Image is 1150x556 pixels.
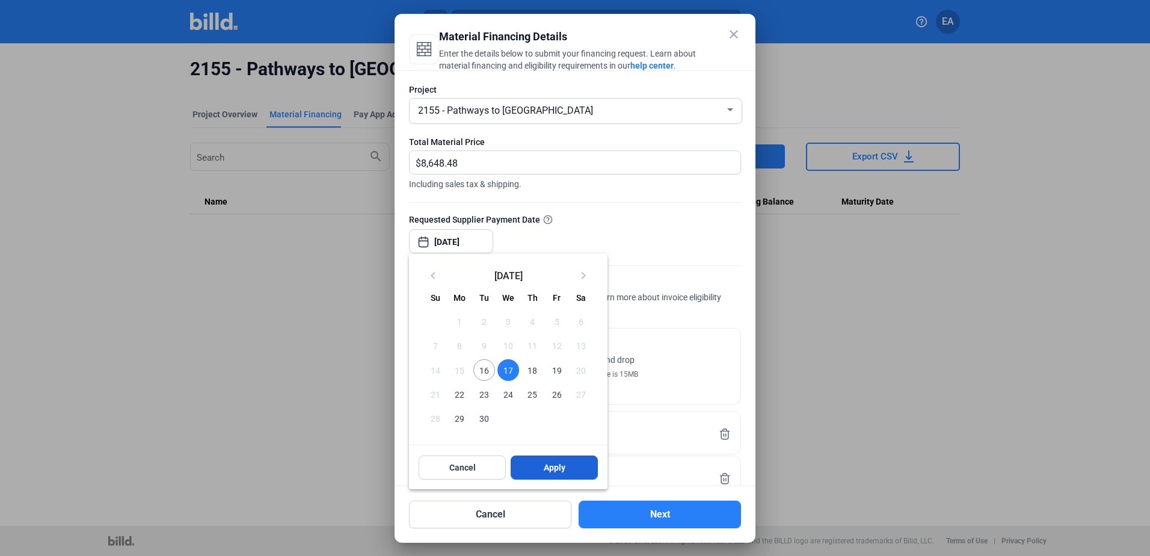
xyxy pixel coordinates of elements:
span: 14 [425,359,446,381]
button: September 27, 2025 [569,382,593,406]
button: September 1, 2025 [447,309,472,333]
span: Fr [553,293,561,303]
button: September 19, 2025 [544,358,568,382]
button: September 29, 2025 [447,406,472,430]
span: 26 [546,383,567,405]
button: September 5, 2025 [544,309,568,333]
button: September 3, 2025 [496,309,520,333]
span: 4 [521,310,543,332]
span: 16 [473,359,495,381]
button: September 23, 2025 [472,382,496,406]
mat-icon: keyboard_arrow_left [426,268,440,283]
span: 13 [570,335,592,356]
button: September 14, 2025 [423,358,447,382]
span: 22 [449,383,470,405]
span: 29 [449,407,470,429]
span: 20 [570,359,592,381]
mat-icon: keyboard_arrow_right [576,268,591,283]
span: 3 [497,310,519,332]
button: September 8, 2025 [447,333,472,357]
span: Tu [479,293,489,303]
button: September 25, 2025 [520,382,544,406]
span: 18 [521,359,543,381]
button: September 12, 2025 [544,333,568,357]
button: September 15, 2025 [447,358,472,382]
button: September 18, 2025 [520,358,544,382]
span: 2 [473,310,495,332]
button: September 13, 2025 [569,333,593,357]
button: September 22, 2025 [447,382,472,406]
button: September 10, 2025 [496,333,520,357]
span: 28 [425,407,446,429]
button: Apply [511,456,598,480]
span: Cancel [449,462,476,474]
span: 6 [570,310,592,332]
span: Apply [544,462,565,474]
span: We [502,293,514,303]
button: September 28, 2025 [423,406,447,430]
span: 9 [473,335,495,356]
span: 15 [449,359,470,381]
span: 21 [425,383,446,405]
button: Cancel [419,456,506,480]
button: September 30, 2025 [472,406,496,430]
span: 30 [473,407,495,429]
span: Mo [454,293,466,303]
span: 10 [497,335,519,356]
span: Sa [576,293,586,303]
button: September 21, 2025 [423,382,447,406]
span: 11 [521,335,543,356]
span: 12 [546,335,567,356]
button: September 16, 2025 [472,358,496,382]
span: 19 [546,359,567,381]
span: 5 [546,310,567,332]
button: September 9, 2025 [472,333,496,357]
button: September 20, 2025 [569,358,593,382]
span: 7 [425,335,446,356]
span: 25 [521,383,543,405]
span: 17 [497,359,519,381]
button: September 17, 2025 [496,358,520,382]
span: [DATE] [445,270,571,280]
span: 27 [570,383,592,405]
button: September 11, 2025 [520,333,544,357]
button: September 7, 2025 [423,333,447,357]
span: 1 [449,310,470,332]
button: September 2, 2025 [472,309,496,333]
button: September 26, 2025 [544,382,568,406]
button: September 24, 2025 [496,382,520,406]
span: Th [527,293,538,303]
span: 8 [449,335,470,356]
span: 23 [473,383,495,405]
span: 24 [497,383,519,405]
span: Su [431,293,440,303]
button: September 4, 2025 [520,309,544,333]
button: September 6, 2025 [569,309,593,333]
